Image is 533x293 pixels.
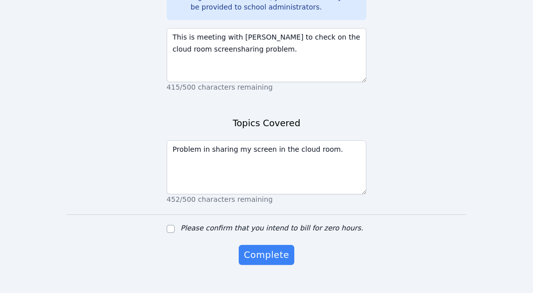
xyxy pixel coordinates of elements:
span: Complete [244,248,289,262]
textarea: This is meeting with [PERSON_NAME] to check on the cloud room screensharing problem. [167,28,366,82]
h3: Topics Covered [233,116,300,130]
button: Complete [239,245,294,265]
p: 452/500 characters remaining [167,194,366,204]
p: 415/500 characters remaining [167,82,366,92]
label: Please confirm that you intend to bill for zero hours. [181,224,363,232]
textarea: Problem in sharing my screen in the cloud room. [167,140,366,194]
